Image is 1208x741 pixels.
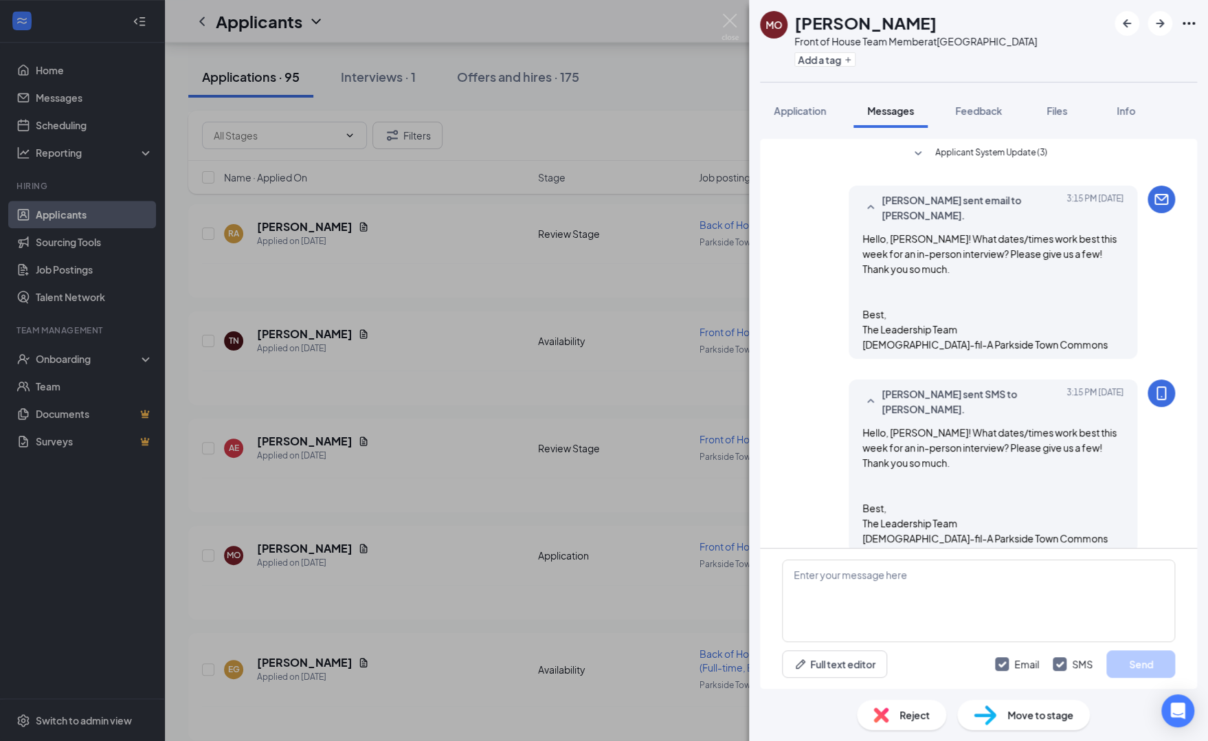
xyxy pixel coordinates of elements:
button: ArrowLeftNew [1115,11,1139,36]
svg: Email [1153,191,1170,208]
button: ArrowRight [1148,11,1172,36]
span: Move to stage [1007,707,1073,722]
span: [PERSON_NAME] sent email to [PERSON_NAME]. [882,192,1062,223]
span: Applicant System Update (3) [935,146,1047,162]
span: Messages [867,104,914,117]
svg: SmallChevronUp [862,199,879,216]
button: SmallChevronDownApplicant System Update (3) [910,146,1047,162]
svg: Ellipses [1181,15,1197,32]
svg: Pen [794,657,807,671]
div: Open Intercom Messenger [1161,694,1194,727]
svg: SmallChevronUp [862,393,879,410]
button: PlusAdd a tag [794,52,855,67]
svg: ArrowLeftNew [1119,15,1135,32]
span: Reject [899,707,930,722]
svg: MobileSms [1153,385,1170,401]
span: [DATE] 3:15 PM [1066,192,1123,223]
span: Application [774,104,826,117]
button: Send [1106,650,1175,678]
span: [PERSON_NAME] sent SMS to [PERSON_NAME]. [882,386,1062,417]
svg: ArrowRight [1152,15,1168,32]
span: Hello, [PERSON_NAME]! What dates/times work best this week for an in-person interview? Please giv... [862,426,1117,544]
button: Full text editorPen [782,650,887,678]
span: Info [1117,104,1135,117]
span: [DATE] 3:15 PM [1066,386,1123,417]
span: Files [1047,104,1067,117]
svg: SmallChevronDown [910,146,926,162]
div: Front of House Team Member at [GEOGRAPHIC_DATA] [794,34,1037,48]
h1: [PERSON_NAME] [794,11,937,34]
div: MO [765,18,782,32]
svg: Plus [844,56,852,64]
span: Hello, [PERSON_NAME]! What dates/times work best this week for an in-person interview? Please giv... [862,232,1117,351]
span: Feedback [955,104,1002,117]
